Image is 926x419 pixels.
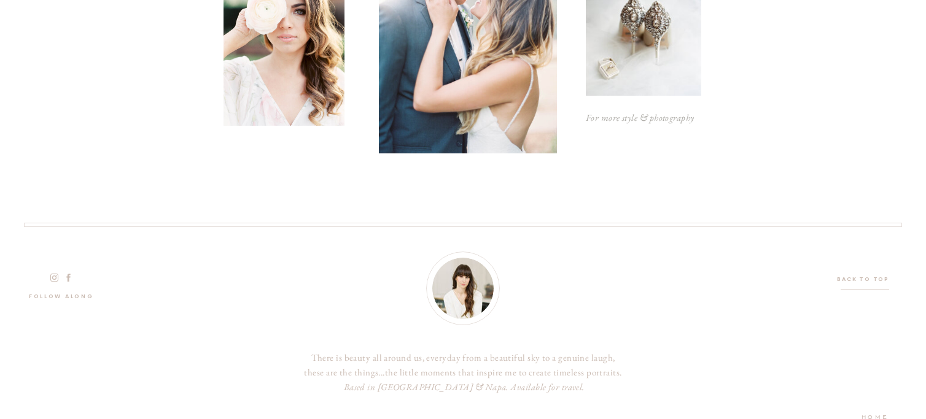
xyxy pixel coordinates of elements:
a: follow along [29,291,103,305]
a: Back to top [836,274,889,285]
i: For more style & photography [586,112,694,123]
a: There is beauty all around us, everyday from a beautiful sky to a genuine laugh, these are the th... [303,350,623,400]
i: Based in [GEOGRAPHIC_DATA] & Napa. Available for travel. [344,381,585,393]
